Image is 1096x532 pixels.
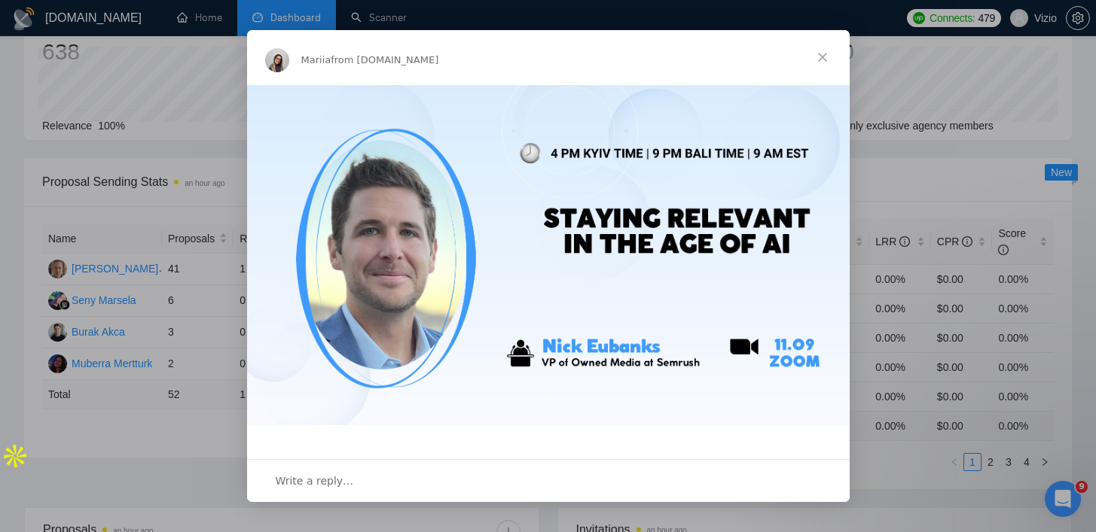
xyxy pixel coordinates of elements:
span: Mariia [301,54,331,65]
img: Profile image for Mariia [265,48,289,72]
span: from [DOMAIN_NAME] [331,54,438,65]
span: Close [795,30,850,84]
div: Open conversation and reply [247,459,850,502]
span: Write a reply… [276,471,354,491]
